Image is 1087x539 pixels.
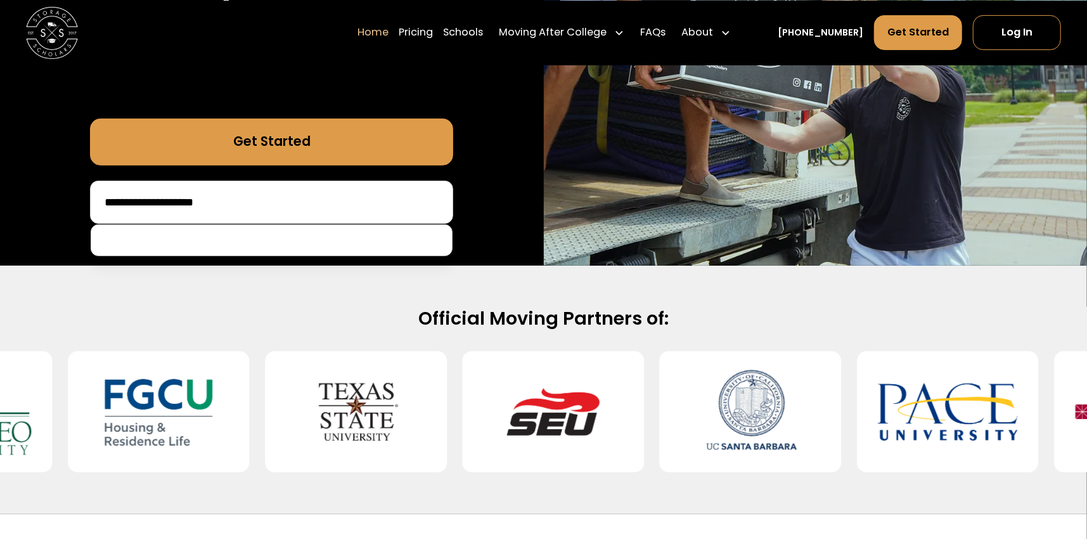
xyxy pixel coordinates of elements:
img: Storage Scholars main logo [26,6,78,58]
img: Southeastern University [483,362,623,462]
div: Moving After College [494,15,630,51]
a: FAQs [640,15,666,51]
img: Pace University - New York City [878,362,1018,462]
img: University of California-Santa Barbara (UCSB) [681,362,821,462]
a: Schools [443,15,483,51]
a: Log In [973,15,1061,50]
a: Get Started [874,15,963,50]
a: [PHONE_NUMBER] [778,25,863,39]
a: Pricing [399,15,433,51]
div: Moving After College [499,25,607,41]
img: Texas State University [286,362,426,462]
a: Get Started [90,119,453,166]
img: Florida Gulf Coast University [89,362,229,462]
a: Home [357,15,389,51]
div: About [681,25,713,41]
div: About [676,15,736,51]
a: home [26,6,78,58]
h2: Official Moving Partners of: [128,307,959,330]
